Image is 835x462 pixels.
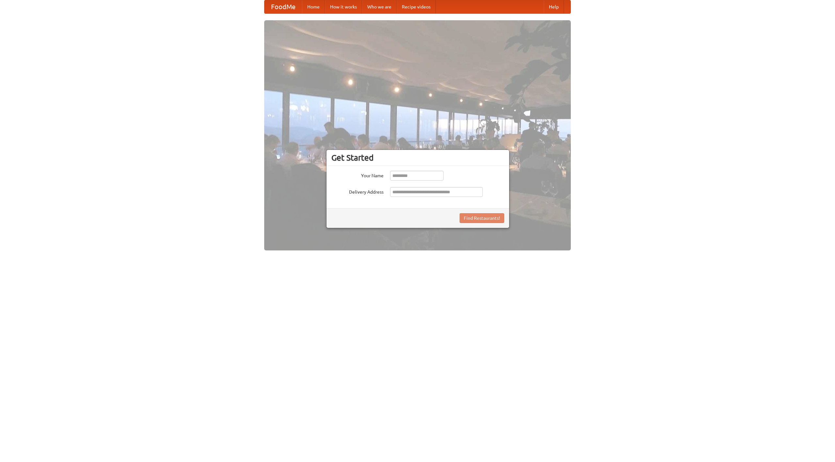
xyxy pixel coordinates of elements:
button: Find Restaurants! [460,213,504,223]
h3: Get Started [331,153,504,163]
a: Help [544,0,564,13]
a: FoodMe [265,0,302,13]
label: Delivery Address [331,187,384,195]
a: Who we are [362,0,397,13]
label: Your Name [331,171,384,179]
a: Home [302,0,325,13]
a: How it works [325,0,362,13]
a: Recipe videos [397,0,436,13]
